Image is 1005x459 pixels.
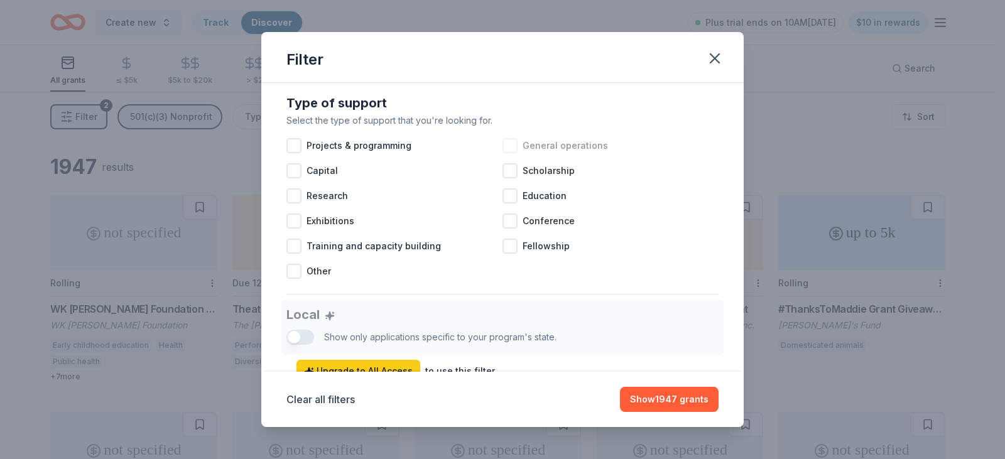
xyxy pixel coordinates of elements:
[307,213,354,229] span: Exhibitions
[286,50,323,70] div: Filter
[307,163,338,178] span: Capital
[523,213,575,229] span: Conference
[523,239,570,254] span: Fellowship
[425,364,497,379] div: to use this filter.
[307,239,441,254] span: Training and capacity building
[523,163,575,178] span: Scholarship
[523,188,567,203] span: Education
[296,360,420,382] a: Upgrade to All Access
[286,392,355,407] button: Clear all filters
[307,138,411,153] span: Projects & programming
[523,138,608,153] span: General operations
[620,387,719,412] button: Show1947 grants
[307,188,348,203] span: Research
[286,113,719,128] div: Select the type of support that you're looking for.
[307,264,331,279] span: Other
[304,364,413,379] span: Upgrade to All Access
[286,93,719,113] div: Type of support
